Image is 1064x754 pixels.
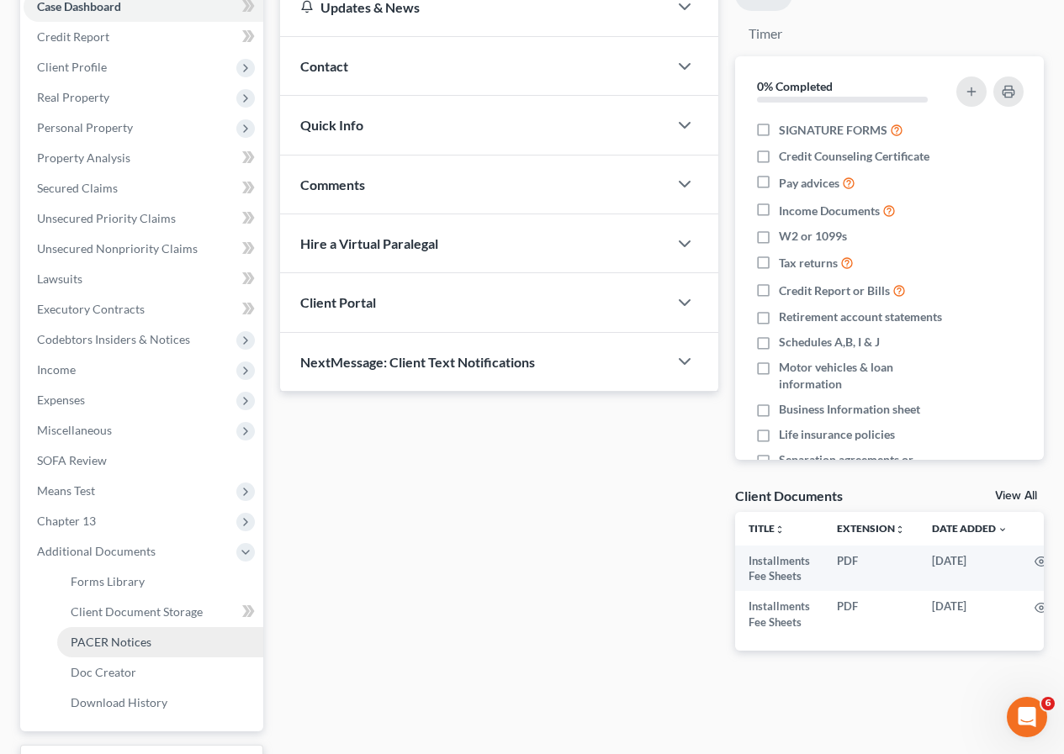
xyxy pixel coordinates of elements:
td: PDF [823,591,918,637]
span: Contact [300,58,348,74]
a: Doc Creator [57,657,263,688]
td: [DATE] [918,591,1021,637]
span: Additional Documents [37,544,156,558]
span: Motor vehicles & loan information [779,359,952,393]
a: View All [995,490,1037,502]
span: SIGNATURE FORMS [779,122,887,139]
span: Hire a Virtual Paralegal [300,235,438,251]
span: Pay advices [779,175,839,192]
span: Client Profile [37,60,107,74]
span: Codebtors Insiders & Notices [37,332,190,346]
span: Client Document Storage [71,604,203,619]
span: Real Property [37,90,109,104]
span: Quick Info [300,117,363,133]
span: Chapter 13 [37,514,96,528]
a: Property Analysis [24,143,263,173]
i: unfold_more [775,525,785,535]
span: Income Documents [779,203,880,219]
div: Client Documents [735,487,843,504]
iframe: Intercom live chat [1007,697,1047,737]
span: Expenses [37,393,85,407]
a: Date Added expand_more [932,522,1008,535]
span: Secured Claims [37,181,118,195]
a: Secured Claims [24,173,263,203]
span: Means Test [37,483,95,498]
span: Unsecured Nonpriority Claims [37,241,198,256]
a: Credit Report [24,22,263,52]
span: Life insurance policies [779,426,895,443]
span: Retirement account statements [779,308,942,325]
span: Business Information sheet [779,401,920,418]
span: Personal Property [37,120,133,134]
span: Schedules A,B, I & J [779,334,880,351]
span: SOFA Review [37,453,107,467]
span: Income [37,362,76,377]
span: Executory Contracts [37,302,145,316]
span: Tax returns [779,255,838,272]
a: Client Document Storage [57,597,263,627]
a: PACER Notices [57,627,263,657]
span: Property Analysis [37,150,130,165]
span: Download History [71,695,167,709]
span: 6 [1041,697,1055,710]
a: Lawsuits [24,264,263,294]
td: PDF [823,546,918,592]
a: Forms Library [57,567,263,597]
span: Unsecured Priority Claims [37,211,176,225]
a: Executory Contracts [24,294,263,324]
span: Credit Counseling Certificate [779,148,929,165]
span: PACER Notices [71,635,151,649]
a: Timer [735,18,796,50]
td: Installments Fee Sheets [735,546,823,592]
span: W2 or 1099s [779,228,847,245]
span: Client Portal [300,294,376,310]
span: Forms Library [71,574,145,588]
span: Separation agreements or decrees of divorces [779,451,952,485]
a: Unsecured Nonpriority Claims [24,234,263,264]
a: SOFA Review [24,446,263,476]
span: Miscellaneous [37,423,112,437]
span: Doc Creator [71,665,136,679]
td: Installments Fee Sheets [735,591,823,637]
a: Titleunfold_more [749,522,785,535]
a: Extensionunfold_more [837,522,905,535]
a: Unsecured Priority Claims [24,203,263,234]
span: Credit Report or Bills [779,282,890,299]
td: [DATE] [918,546,1021,592]
a: Download History [57,688,263,718]
span: Comments [300,177,365,192]
i: expand_more [998,525,1008,535]
i: unfold_more [895,525,905,535]
strong: 0% Completed [757,79,833,93]
span: NextMessage: Client Text Notifications [300,354,535,370]
span: Credit Report [37,29,109,44]
span: Lawsuits [37,272,82,286]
